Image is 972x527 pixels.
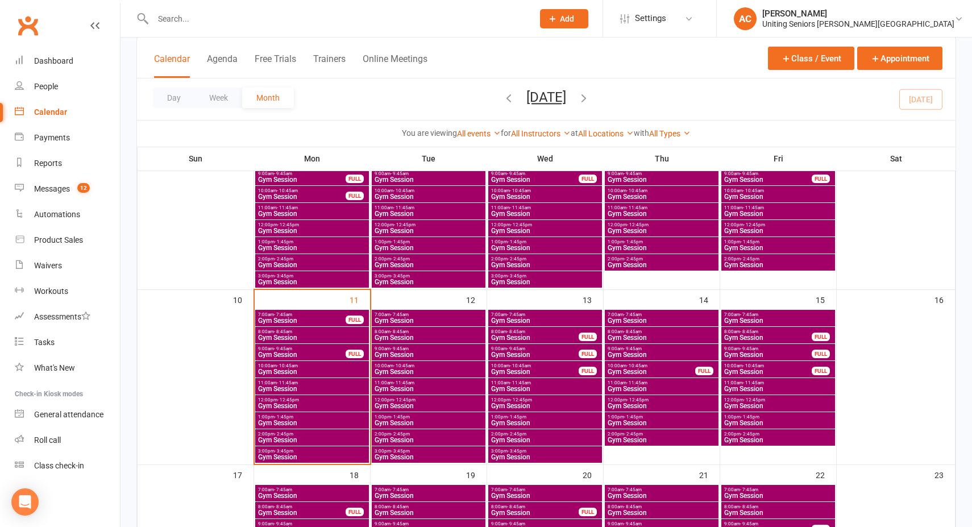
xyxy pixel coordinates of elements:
[277,380,298,385] span: - 11:45am
[346,316,364,324] div: FULL
[346,175,364,183] div: FULL
[741,239,759,244] span: - 1:45pm
[34,435,61,445] div: Roll call
[491,256,600,262] span: 2:00pm
[257,205,367,210] span: 11:00am
[257,402,367,409] span: Gym Session
[508,431,526,437] span: - 2:45pm
[257,227,367,234] span: Gym Session
[15,151,120,176] a: Reports
[257,188,346,193] span: 10:00am
[578,129,634,138] a: All Locations
[374,279,483,285] span: Gym Session
[724,188,833,193] span: 10:00am
[734,7,757,30] div: AC
[607,312,716,317] span: 7:00am
[511,129,571,138] a: All Instructors
[510,397,532,402] span: - 12:45pm
[627,222,649,227] span: - 12:45pm
[257,317,346,324] span: Gym Session
[607,402,716,409] span: Gym Session
[699,290,720,309] div: 14
[374,380,483,385] span: 11:00am
[15,453,120,479] a: Class kiosk mode
[374,397,483,402] span: 12:00pm
[254,147,371,171] th: Mon
[257,312,346,317] span: 7:00am
[391,329,409,334] span: - 8:45am
[724,193,833,200] span: Gym Session
[491,279,600,285] span: Gym Session
[762,19,954,29] div: Uniting Seniors [PERSON_NAME][GEOGRAPHIC_DATA]
[607,420,716,426] span: Gym Session
[491,210,600,217] span: Gym Session
[743,222,765,227] span: - 12:45pm
[724,368,812,375] span: Gym Session
[153,88,195,108] button: Day
[508,414,526,420] span: - 1:45pm
[374,193,483,200] span: Gym Session
[34,159,62,168] div: Reports
[741,256,759,262] span: - 2:45pm
[508,239,526,244] span: - 1:45pm
[743,363,764,368] span: - 10:45am
[15,428,120,453] a: Roll call
[257,210,367,217] span: Gym Session
[635,6,666,31] span: Settings
[391,239,410,244] span: - 1:45pm
[626,363,647,368] span: - 10:45am
[768,47,854,70] button: Class / Event
[508,256,526,262] span: - 2:45pm
[724,363,812,368] span: 10:00am
[34,261,62,270] div: Waivers
[277,397,299,402] span: - 12:45pm
[607,188,716,193] span: 10:00am
[11,488,39,516] div: Open Intercom Messenger
[607,380,716,385] span: 11:00am
[491,171,579,176] span: 9:00am
[346,192,364,200] div: FULL
[274,346,292,351] span: - 9:45am
[812,367,830,375] div: FULL
[724,346,812,351] span: 9:00am
[560,14,574,23] span: Add
[720,147,837,171] th: Fri
[457,129,501,138] a: All events
[257,397,367,402] span: 12:00pm
[257,256,367,262] span: 2:00pm
[255,53,296,78] button: Free Trials
[233,290,254,309] div: 10
[724,244,833,251] span: Gym Session
[607,239,716,244] span: 1:00pm
[607,210,716,217] span: Gym Session
[374,205,483,210] span: 11:00am
[195,88,242,108] button: Week
[607,329,716,334] span: 8:00am
[34,338,55,347] div: Tasks
[607,346,716,351] span: 9:00am
[15,99,120,125] a: Calendar
[34,133,70,142] div: Payments
[257,385,367,392] span: Gym Session
[507,312,525,317] span: - 7:45am
[374,262,483,268] span: Gym Session
[393,363,414,368] span: - 10:45am
[491,414,600,420] span: 1:00pm
[277,363,298,368] span: - 10:45am
[491,205,600,210] span: 11:00am
[491,420,600,426] span: Gym Session
[34,107,67,117] div: Calendar
[491,317,600,324] span: Gym Session
[491,334,579,341] span: Gym Session
[607,262,716,268] span: Gym Session
[741,414,759,420] span: - 1:45pm
[374,346,483,351] span: 9:00am
[607,363,696,368] span: 10:00am
[526,89,566,105] button: [DATE]
[491,222,600,227] span: 12:00pm
[627,397,649,402] span: - 12:45pm
[257,244,367,251] span: Gym Session
[374,312,483,317] span: 7:00am
[277,205,298,210] span: - 11:45am
[149,11,525,27] input: Search...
